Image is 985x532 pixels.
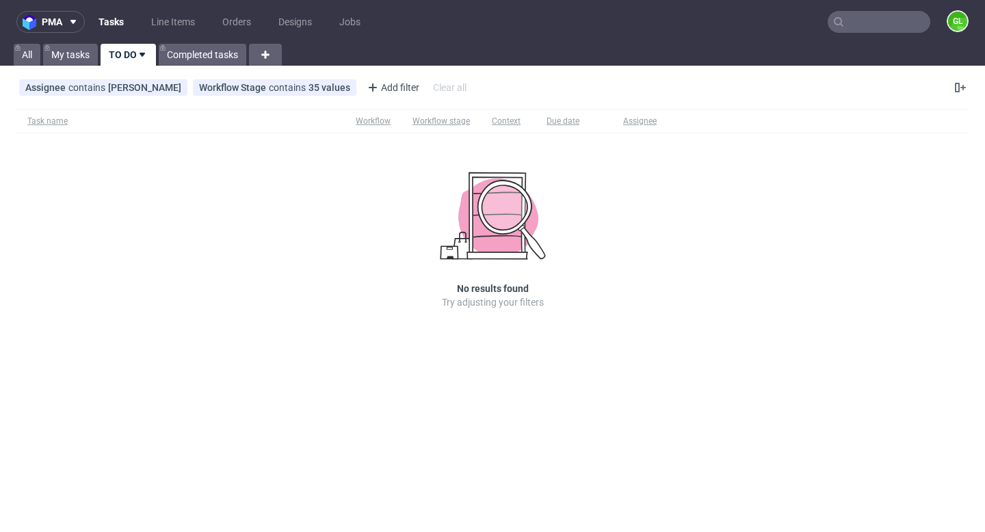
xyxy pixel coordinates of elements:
span: contains [68,82,108,93]
a: All [14,44,40,66]
a: Jobs [331,11,369,33]
h3: No results found [457,282,529,295]
a: Designs [270,11,320,33]
a: Line Items [143,11,203,33]
div: Workflow stage [412,116,470,127]
div: [PERSON_NAME] [108,82,181,93]
span: Assignee [25,82,68,93]
p: Try adjusting your filters [442,295,544,309]
div: Workflow [356,116,391,127]
div: Add filter [362,77,422,98]
a: Tasks [90,11,132,33]
a: Orders [214,11,259,33]
a: My tasks [43,44,98,66]
span: Workflow Stage [199,82,269,93]
button: pma [16,11,85,33]
span: pma [42,17,62,27]
figcaption: GL [948,12,967,31]
span: Due date [547,116,601,127]
div: Clear all [430,78,469,97]
a: Completed tasks [159,44,246,66]
img: logo [23,14,42,30]
div: 35 values [308,82,350,93]
div: Context [492,116,525,127]
a: TO DO [101,44,156,66]
div: Assignee [623,116,657,127]
span: Task name [27,116,334,127]
span: contains [269,82,308,93]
